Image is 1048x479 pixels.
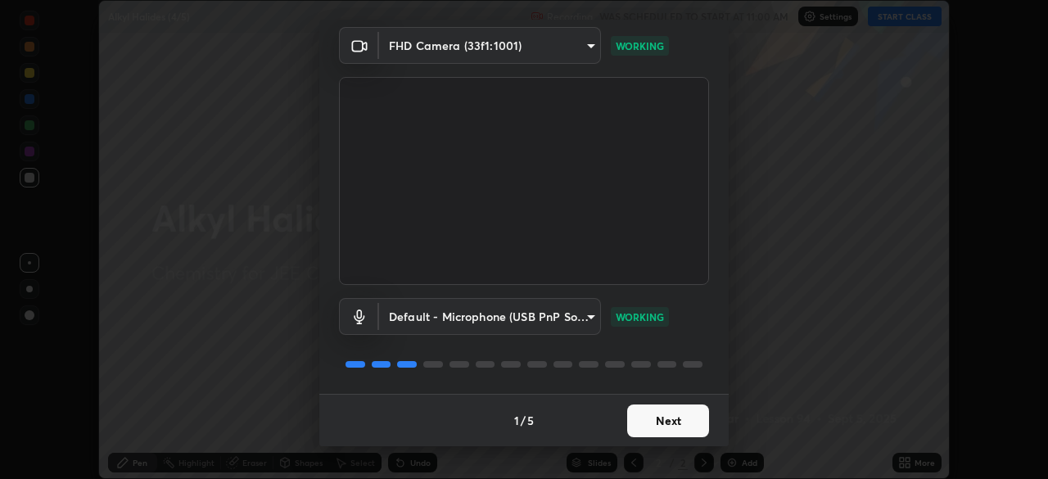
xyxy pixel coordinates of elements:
h4: / [521,412,526,429]
h4: 5 [527,412,534,429]
p: WORKING [616,38,664,53]
button: Next [627,404,709,437]
div: FHD Camera (33f1:1001) [379,298,601,335]
p: WORKING [616,310,664,324]
h4: 1 [514,412,519,429]
div: FHD Camera (33f1:1001) [379,27,601,64]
